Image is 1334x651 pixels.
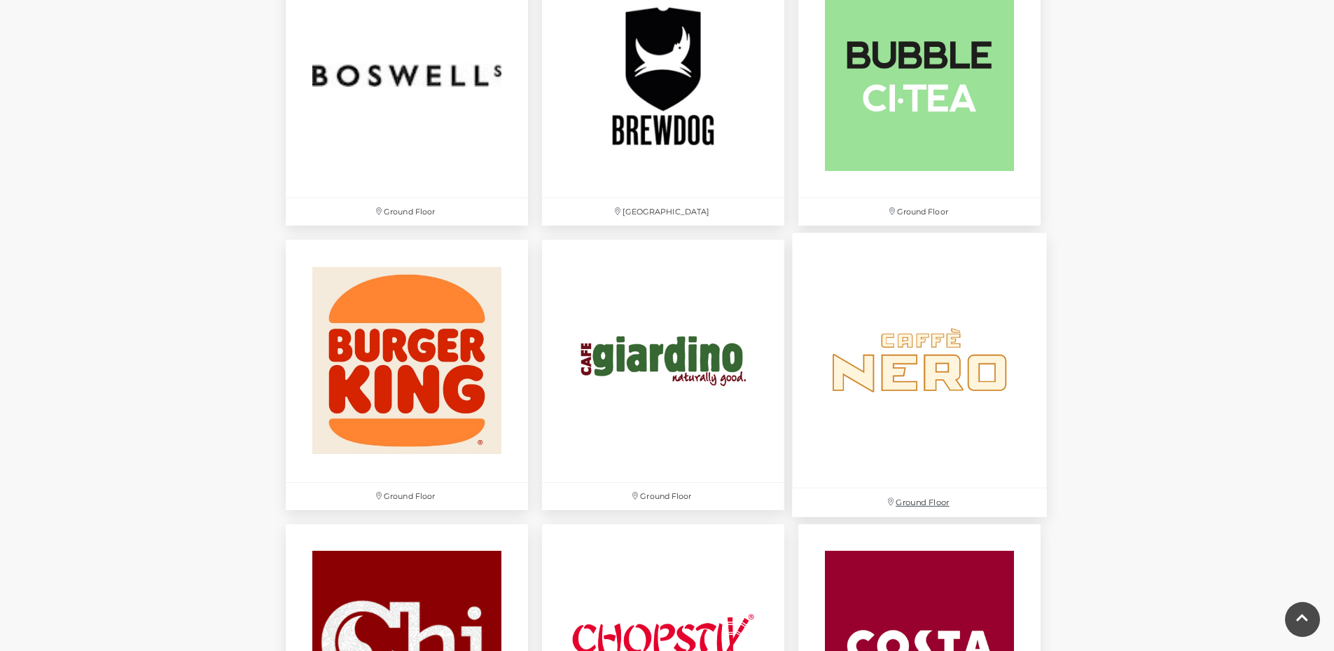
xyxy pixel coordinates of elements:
p: Ground Floor [542,483,784,510]
p: Ground Floor [792,488,1047,517]
a: Ground Floor [785,226,1055,525]
a: Ground Floor [535,233,791,517]
p: Ground Floor [286,198,528,226]
p: Ground Floor [286,483,528,510]
p: [GEOGRAPHIC_DATA] [542,198,784,226]
p: Ground Floor [798,198,1041,226]
a: Ground Floor [279,233,535,517]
